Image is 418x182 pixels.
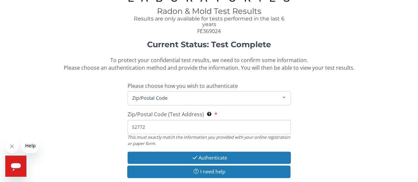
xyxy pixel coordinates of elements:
[21,138,39,153] iframe: Message from company
[197,27,221,35] span: FE369024
[127,165,290,178] button: I need help
[128,16,291,27] h4: Results are only available for tests performed in the last 6 years
[128,7,291,16] h1: Radon & Mold Test Results
[128,134,291,146] div: This must exactly match the information you provided with your online registration or paper form.
[131,94,277,101] span: Zip/Postal Code
[128,152,291,164] button: Authenticate
[5,156,26,177] iframe: Button to launch messaging window
[147,40,271,49] strong: Current Status: Test Complete
[128,82,238,90] span: Please choose how you wish to authenticate
[5,140,19,153] iframe: Close message
[128,111,204,118] span: Zip/Postal Code (Test Address)
[64,56,355,71] span: To protect your confidential test results, we need to confirm some information. Please choose an ...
